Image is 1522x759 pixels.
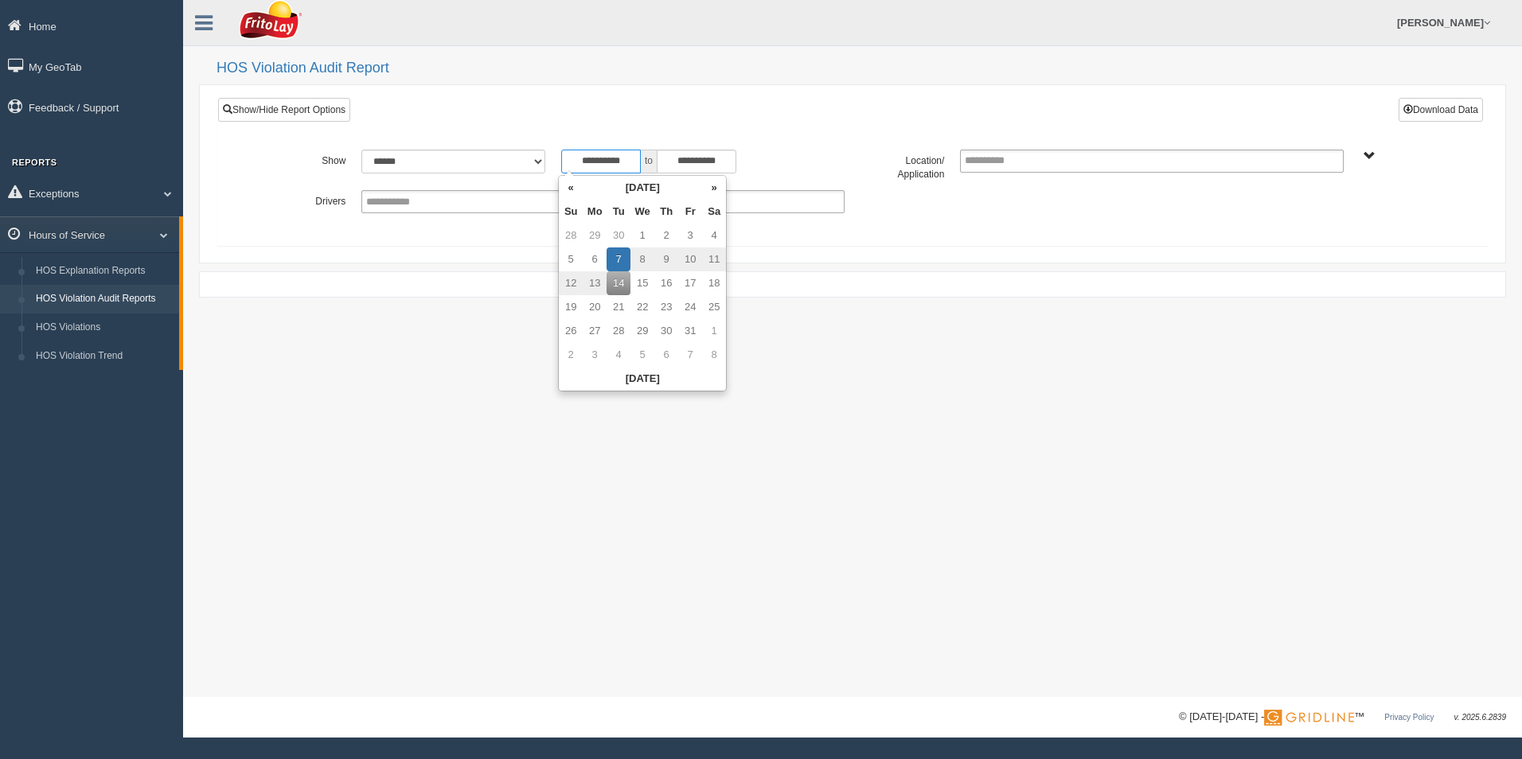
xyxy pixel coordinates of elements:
td: 29 [630,319,654,343]
img: Gridline [1264,710,1354,726]
td: 2 [559,343,583,367]
td: 6 [583,247,607,271]
td: 26 [559,319,583,343]
th: Tu [607,200,630,224]
a: Show/Hide Report Options [218,98,350,122]
th: Th [654,200,678,224]
td: 14 [607,271,630,295]
th: [DATE] [583,176,702,200]
td: 19 [559,295,583,319]
td: 28 [607,319,630,343]
th: » [702,176,726,200]
td: 6 [654,343,678,367]
td: 31 [678,319,702,343]
td: 8 [702,343,726,367]
td: 15 [630,271,654,295]
td: 5 [559,247,583,271]
th: « [559,176,583,200]
td: 13 [583,271,607,295]
td: 2 [654,224,678,247]
button: Download Data [1399,98,1483,122]
td: 1 [702,319,726,343]
td: 4 [607,343,630,367]
a: HOS Violation Audit Reports [29,285,179,313]
td: 9 [654,247,678,271]
td: 23 [654,295,678,319]
th: Fr [678,200,702,224]
span: to [641,150,657,173]
td: 3 [583,343,607,367]
th: [DATE] [559,367,726,391]
td: 5 [630,343,654,367]
td: 7 [607,247,630,271]
td: 25 [702,295,726,319]
td: 18 [702,271,726,295]
th: Su [559,200,583,224]
td: 21 [607,295,630,319]
a: Privacy Policy [1384,713,1434,722]
td: 27 [583,319,607,343]
div: © [DATE]-[DATE] - ™ [1179,709,1506,726]
td: 22 [630,295,654,319]
td: 8 [630,247,654,271]
label: Drivers [254,190,353,209]
td: 4 [702,224,726,247]
td: 17 [678,271,702,295]
td: 24 [678,295,702,319]
td: 12 [559,271,583,295]
td: 11 [702,247,726,271]
td: 30 [607,224,630,247]
th: Sa [702,200,726,224]
a: HOS Violation Trend [29,342,179,371]
td: 29 [583,224,607,247]
th: We [630,200,654,224]
td: 10 [678,247,702,271]
label: Location/ Application [853,150,952,182]
a: HOS Violations [29,313,179,342]
span: v. 2025.6.2839 [1454,713,1506,722]
td: 16 [654,271,678,295]
td: 28 [559,224,583,247]
label: Show [254,150,353,169]
th: Mo [583,200,607,224]
td: 7 [678,343,702,367]
a: HOS Explanation Reports [29,257,179,286]
td: 30 [654,319,678,343]
h2: HOS Violation Audit Report [217,60,1506,76]
td: 3 [678,224,702,247]
td: 20 [583,295,607,319]
td: 1 [630,224,654,247]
